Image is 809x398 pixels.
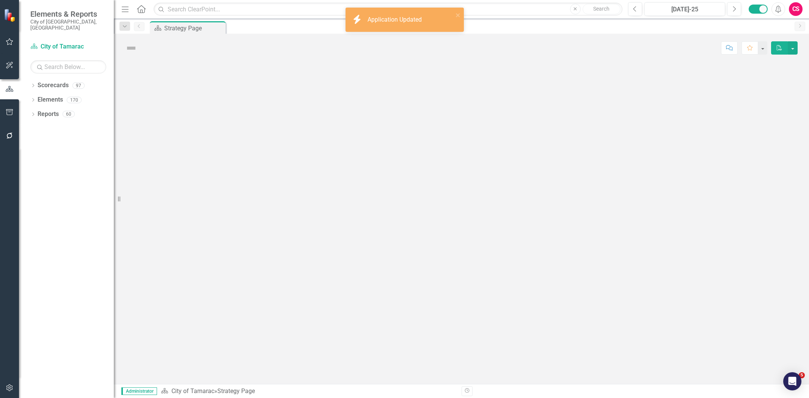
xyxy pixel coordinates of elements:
button: [DATE]-25 [644,2,725,16]
div: 97 [72,82,85,89]
button: close [456,11,461,19]
div: » [161,387,456,396]
div: Application Updated [368,16,424,24]
div: 60 [63,111,75,118]
span: Administrator [121,387,157,395]
div: Strategy Page [164,24,224,33]
input: Search Below... [30,60,106,74]
img: Not Defined [125,42,137,54]
span: Search [593,6,609,12]
img: ClearPoint Strategy [4,8,17,22]
a: City of Tamarac [171,387,214,395]
input: Search ClearPoint... [154,3,622,16]
div: Strategy Page [217,387,255,395]
span: 5 [799,372,805,378]
a: Scorecards [38,81,69,90]
button: CS [789,2,803,16]
div: Open Intercom Messenger [783,372,801,390]
a: City of Tamarac [30,42,106,51]
span: Elements & Reports [30,9,106,19]
button: Search [583,4,620,14]
div: 170 [67,97,82,103]
div: [DATE]-25 [647,5,723,14]
a: Reports [38,110,59,119]
small: City of [GEOGRAPHIC_DATA], [GEOGRAPHIC_DATA] [30,19,106,31]
a: Elements [38,96,63,104]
